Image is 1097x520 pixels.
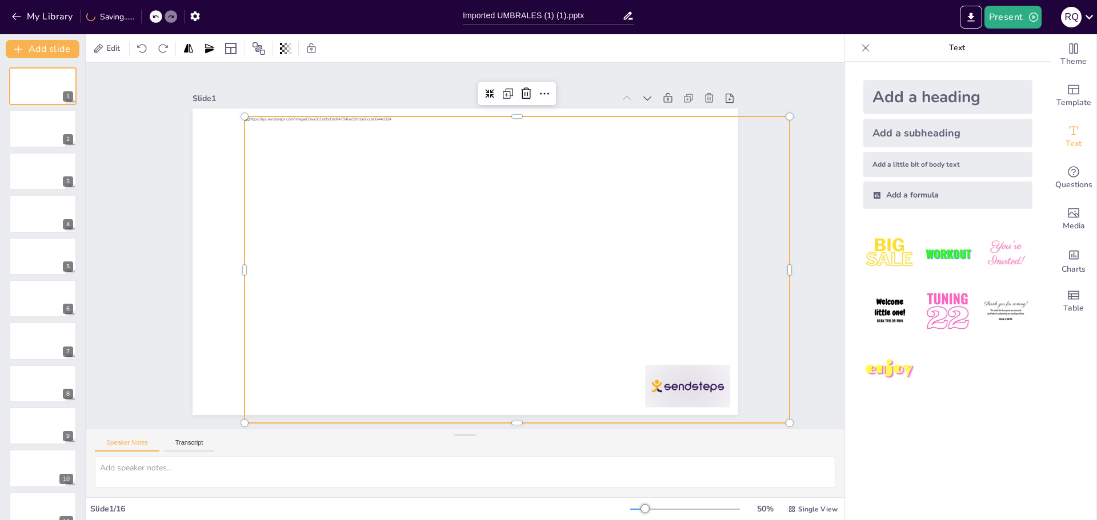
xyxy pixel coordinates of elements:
div: 3 [63,176,73,187]
div: Change the overall theme [1051,34,1096,75]
div: 7 [63,346,73,357]
div: 1 [63,91,73,102]
div: 10 [59,474,73,484]
button: Present [984,6,1042,29]
button: Add slide [6,40,79,58]
div: Add a little bit of body text [863,152,1032,177]
span: Text [1066,138,1082,150]
div: 8 [63,389,73,399]
div: 2 [9,110,77,147]
button: Transcript [164,439,215,452]
div: Add ready made slides [1051,75,1096,116]
div: Add a formula [863,182,1032,209]
div: Get real-time input from your audience [1051,158,1096,199]
input: Insert title [463,7,622,24]
div: 50 % [751,503,779,514]
div: 7 [9,322,77,360]
img: 7.jpeg [863,343,916,396]
div: 4 [9,195,77,232]
div: 10 [9,449,77,487]
div: Slide 1 [209,65,630,120]
img: 4.jpeg [863,285,916,338]
div: 3 [9,152,77,190]
img: 5.jpeg [921,285,974,338]
div: Saving...... [86,11,134,22]
span: Edit [104,43,122,54]
div: 6 [9,280,77,317]
div: 4 [63,219,73,229]
div: Add a table [1051,281,1096,322]
div: Slide 1 / 16 [90,503,630,514]
div: Add charts and graphs [1051,240,1096,281]
div: 8 [9,365,77,402]
div: 5 [9,237,77,275]
div: Add a subheading [863,119,1032,147]
div: 2 [63,134,73,144]
div: Layout [222,39,240,58]
span: Position [252,42,266,55]
span: Table [1063,302,1084,315]
span: Charts [1062,263,1086,276]
img: 2.jpeg [921,227,974,280]
img: 6.jpeg [979,285,1032,338]
div: Add text boxes [1051,116,1096,158]
div: 6 [63,304,73,314]
div: 1 [9,67,77,105]
div: Add a heading [863,80,1032,114]
div: R Q [1061,7,1082,27]
button: Speaker Notes [95,439,159,452]
img: 1.jpeg [863,227,916,280]
div: 9 [9,407,77,445]
span: Template [1056,96,1091,109]
div: 9 [63,431,73,441]
span: Questions [1055,179,1092,191]
span: Single View [798,505,838,514]
div: Add images, graphics, shapes or video [1051,199,1096,240]
span: Media [1063,220,1085,232]
span: Theme [1060,55,1087,68]
button: My Library [9,7,78,26]
p: Text [875,34,1039,62]
button: R Q [1061,6,1082,29]
img: 3.jpeg [979,227,1032,280]
div: 5 [63,261,73,272]
button: Export to PowerPoint [960,6,982,29]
